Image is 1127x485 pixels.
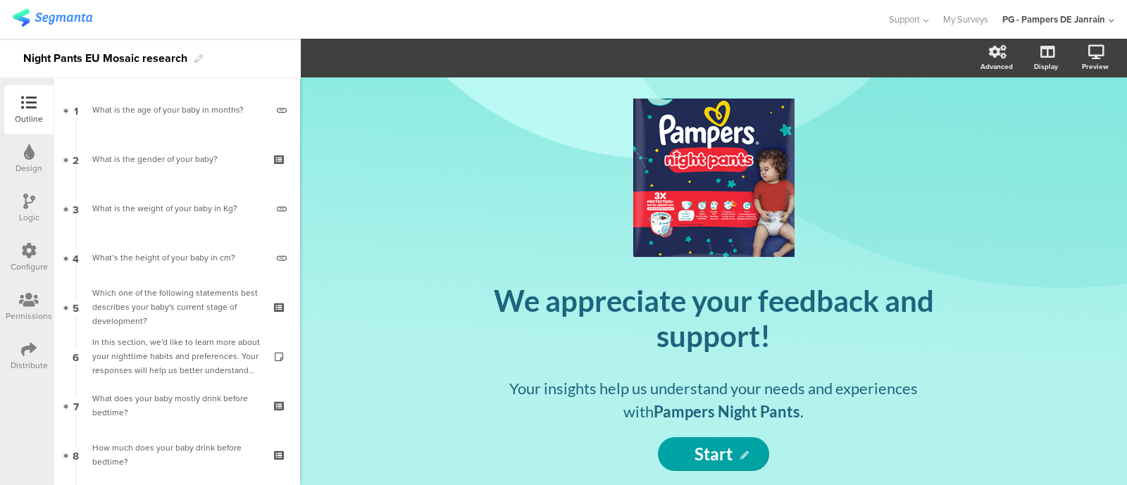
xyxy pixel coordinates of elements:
div: Night Pants EU Mosaic research [23,47,187,70]
a: 8 How much does your baby drink before bedtime? [57,430,297,479]
div: Logic [19,211,39,224]
div: Design [15,162,42,175]
div: What is the age of your baby in months? [92,103,266,117]
div: In this section, we'd like to learn more about your nighttime habits and preferences. Your respon... [92,335,261,377]
span: 8 [73,447,79,462]
span: 7 [73,398,79,413]
a: 5 Which one of the following statements best describes your baby's current stage of development? [57,282,297,332]
a: 3 What is the weight of your baby in Kg? [57,184,297,233]
div: Configure [11,260,48,273]
span: 3 [73,201,79,216]
div: Which one of the following statements best describes your baby's current stage of development? [92,286,261,328]
div: What’s the height of your baby in cm? [92,251,266,265]
span: Support [889,13,920,26]
img: segmanta logo [13,9,92,27]
strong: Pampers [654,402,715,421]
a: 6 In this section, we'd like to learn more about your nighttime habits and preferences. Your resp... [57,332,297,381]
div: Outline [15,113,43,125]
p: Your insights help us understand your needs and experiences with . [467,377,960,423]
p: We appreciate your feedback and support! [453,283,974,353]
div: Permissions [6,310,52,322]
div: Display [1034,61,1058,72]
span: 2 [73,151,79,167]
div: What does your baby mostly drink before bedtime? [92,391,261,420]
div: Preview [1082,61,1109,72]
div: Distribute [11,359,48,372]
a: 1 What is the age of your baby in months? [57,85,297,134]
div: What is the weight of your baby in Kg? [92,201,266,215]
span: 5 [73,299,79,315]
a: 2 What is the gender of your baby? [57,134,297,184]
div: Advanced [980,61,1013,72]
div: How much does your baby drink before bedtime? [92,441,261,469]
span: 1 [74,102,78,118]
a: 7 What does your baby mostly drink before bedtime? [57,381,297,430]
span: 4 [73,250,79,265]
a: 4 What’s the height of your baby in cm? [57,233,297,282]
div: What is the gender of your baby? [92,152,261,166]
span: 6 [73,348,79,364]
strong: Night Pants [718,402,800,421]
div: PG - Pampers DE Janrain [1002,13,1105,26]
input: Start [658,437,769,471]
